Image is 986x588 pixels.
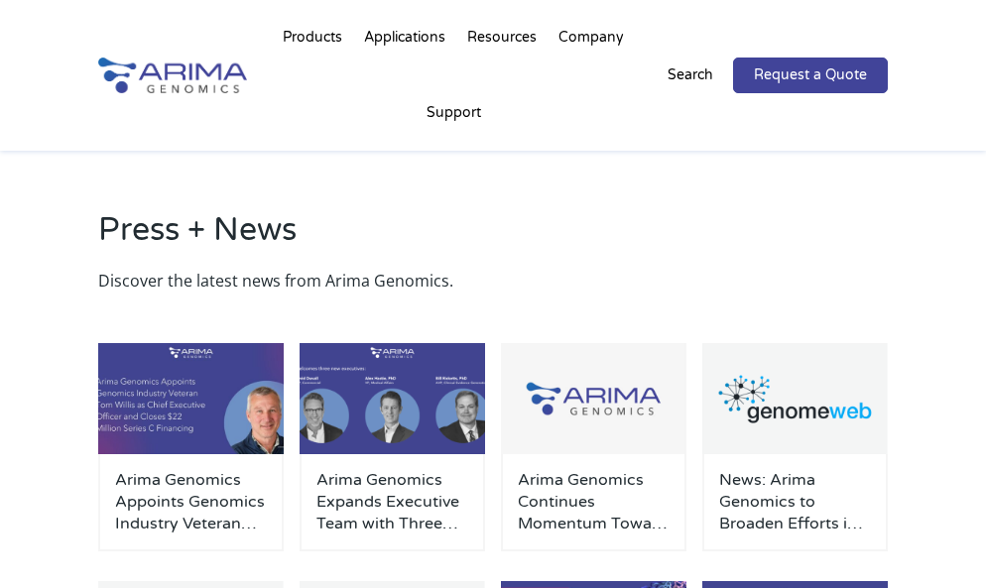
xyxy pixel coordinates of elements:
p: Search [668,62,713,88]
a: Arima Genomics Continues Momentum Toward Clinic with Formation of Clinical Advisory Board [518,469,670,534]
img: Arima-Genomics-logo [98,58,247,94]
img: Personnel-Announcement-LinkedIn-Carousel-22025-1-500x300.jpg [98,343,284,454]
a: News: Arima Genomics to Broaden Efforts in Hi-C-Based [MEDICAL_DATA] Dx [719,469,871,534]
img: Group-929-500x300.jpg [501,343,686,454]
img: GenomeWeb_Press-Release_Logo-500x300.png [702,343,888,454]
a: Arima Genomics Expands Executive Team with Three Strategic Hires to Advance Clinical Applications... [316,469,468,534]
img: Personnel-Announcement-LinkedIn-Carousel-22025-500x300.png [300,343,485,454]
a: Request a Quote [733,58,888,93]
a: Arima Genomics Appoints Genomics Industry Veteran [PERSON_NAME] as Chief Executive Officer and Cl... [115,469,267,534]
h2: Press + News [98,208,887,268]
p: Discover the latest news from Arima Genomics. [98,268,887,294]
